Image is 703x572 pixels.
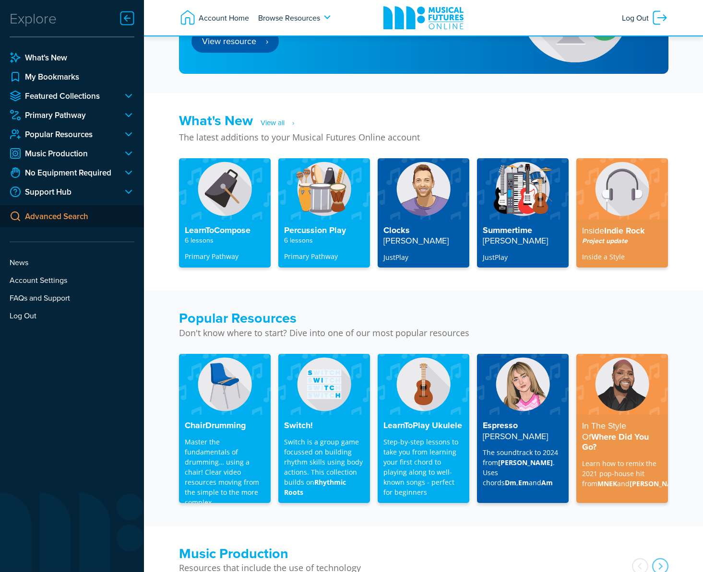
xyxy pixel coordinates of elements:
[582,224,604,236] strong: Inside
[483,447,563,488] p: The soundtrack to 2024 from . Uses chords , and
[179,110,294,130] a: What's New‎‎‎‎‎‏‏‎ ‎‏‏‎ ‎‏‏‎‎‎‎‎‏‏‎ ‎‏‏‎ ‎‏‏View all‎‎‎‎‎‏‏‎ ‎‏‏‎ ‎‏‏‎ ‎ ›
[383,437,464,497] p: Step-by-step lessons to take you from learning your first chord to playing along to well-known so...
[10,310,134,321] a: Log Out
[284,437,364,497] p: Switch is a group game focussed on building rhythm skills using body actions. This collection bui...
[597,479,617,488] strong: MNEK
[10,292,134,304] a: FAQs and Support
[378,158,469,268] a: Clocks[PERSON_NAME] JustPlay
[582,236,628,245] em: Project update
[630,479,684,488] strong: [PERSON_NAME]
[582,252,662,262] p: Inside a Style
[483,430,548,442] strong: [PERSON_NAME]
[179,131,553,144] p: The latest additions to your Musical Futures Online account
[179,545,553,562] h3: Music Production
[383,252,464,262] p: JustPlay
[383,420,464,431] h4: LearnToPlay Ukulele
[10,257,134,268] a: News
[284,225,364,246] h4: Percussion Play
[378,354,469,503] a: LearnToPlay Ukulele Step-by-step lessons to take you from learning your first chord to playing al...
[10,109,115,121] a: Primary Pathway
[622,9,651,26] span: Log Out
[505,478,516,487] strong: Dm
[253,115,294,131] span: ‎‎‎‎‎‏‏‎ ‎‏‏‎ ‎‏‏‎‎‎‎‎‏‏‎ ‎‏‏‎ ‎‏‏View all‎‎‎‎‎‏‏‎ ‎‏‏‎ ‎‏‏‎ ‎ ›
[185,225,265,246] h4: LearnToCompose
[10,52,134,63] a: What's New
[179,158,271,268] a: LearnToCompose6 lessons Primary Pathway
[179,327,553,339] p: Don't know where to start? Dive into one of our most popular resources
[179,354,271,503] a: ChairDrumming Master the fundamentals of drumming… using a chair! Clear video resources moving fr...
[10,148,115,159] a: Music Production
[284,478,346,497] strong: Rhythmic Roots
[576,158,668,268] a: InsideIndie RockProject update Inside a Style
[383,225,464,246] h4: Clocks
[196,9,249,26] span: Account Home
[258,9,320,26] span: Browse Resources
[185,420,265,431] h4: ChairDrumming
[284,420,364,431] h4: Switch!
[483,225,563,246] h4: Summertime
[483,252,563,262] p: JustPlay
[253,4,339,31] a: Browse Resources
[477,354,569,503] a: Espresso[PERSON_NAME] The soundtrack to 2024 from[PERSON_NAME]. Uses chordsDm,EmandAm
[174,4,254,31] a: Account Home
[582,225,662,246] h4: Indie Rock
[483,234,548,246] strong: [PERSON_NAME]
[10,90,115,102] a: Featured Collections
[179,310,553,327] h3: Popular Resources
[582,458,662,489] p: Learn how to remix the 2021 pop-house hit from and
[191,30,279,53] a: View resource‎‎‎‎‎‏‏‎ ‎‏‏‎ ‎‏‏‎ ‎ ›
[617,4,673,31] a: Log Out
[483,420,563,442] h4: Espresso
[10,186,115,198] a: Support Hub
[284,251,364,261] p: Primary Pathway
[10,128,115,140] a: Popular Resources
[185,235,214,245] strong: 6 lessons
[10,9,57,28] div: Explore
[278,354,370,503] a: Switch! Switch is a group game focussed on building rhythm skills using body actions. This collec...
[498,458,553,467] strong: [PERSON_NAME]
[10,274,134,286] a: Account Settings
[185,437,265,507] p: Master the fundamentals of drumming… using a chair! Clear video resources moving from the simple ...
[278,158,370,268] a: Percussion Play6 lessons Primary Pathway
[383,234,449,246] strong: [PERSON_NAME]
[10,167,115,178] a: No Equipment Required
[541,478,553,487] strong: Am
[576,354,668,503] a: In The Style OfWhere Did You Go? Learn how to remix the 2021 pop-house hit fromMNEKand[PERSON_NAME]
[284,235,313,245] strong: 6 lessons
[582,420,626,443] strong: In The Style Of
[185,251,265,261] p: Primary Pathway
[10,71,134,82] a: My Bookmarks
[477,158,569,268] a: Summertime[PERSON_NAME] JustPlay
[582,420,662,453] h4: Where Did You Go?
[518,478,529,487] strong: Em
